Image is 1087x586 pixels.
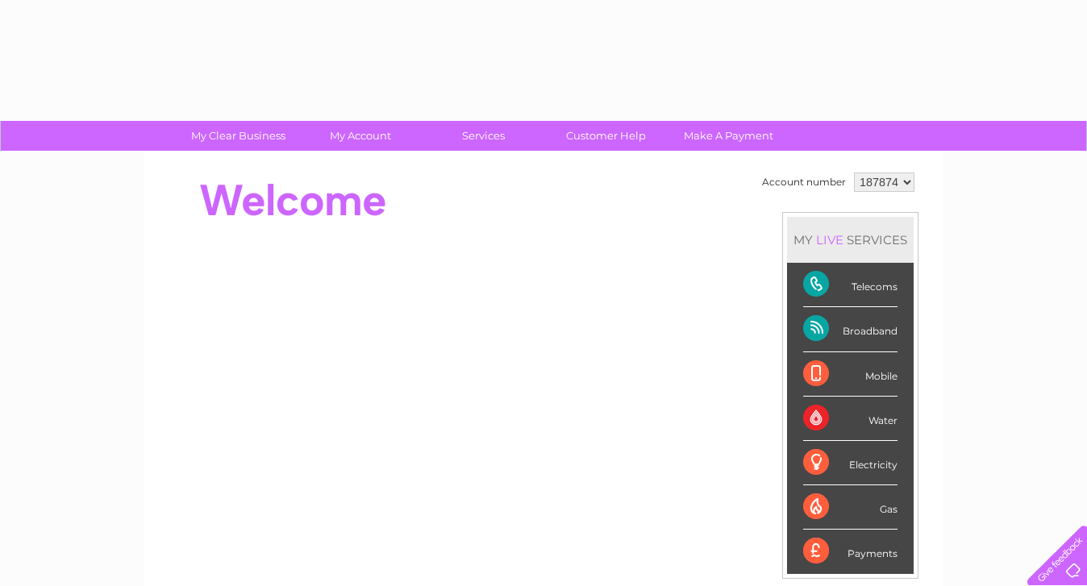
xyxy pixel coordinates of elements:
[662,121,795,151] a: Make A Payment
[803,530,898,573] div: Payments
[172,121,305,151] a: My Clear Business
[803,485,898,530] div: Gas
[539,121,673,151] a: Customer Help
[803,397,898,441] div: Water
[787,217,914,263] div: MY SERVICES
[803,263,898,307] div: Telecoms
[758,168,850,196] td: Account number
[813,232,847,247] div: LIVE
[803,352,898,397] div: Mobile
[417,121,550,151] a: Services
[803,307,898,351] div: Broadband
[294,121,427,151] a: My Account
[803,441,898,485] div: Electricity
